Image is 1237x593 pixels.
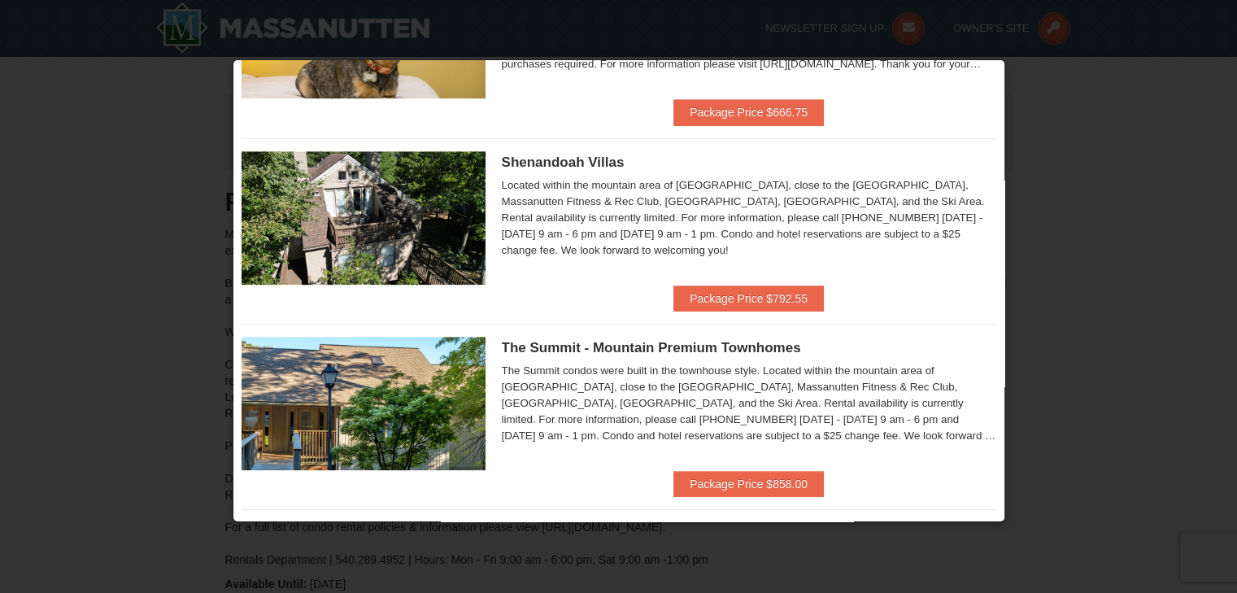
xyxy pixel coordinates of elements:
div: The Summit condos were built in the townhouse style. Located within the mountain area of [GEOGRAP... [502,363,996,444]
button: Package Price $792.55 [673,286,824,312]
img: 19219034-1-0eee7e00.jpg [242,337,486,470]
button: Package Price $858.00 [673,471,824,497]
div: Located within the mountain area of [GEOGRAPHIC_DATA], close to the [GEOGRAPHIC_DATA], Massanutte... [502,177,996,259]
span: Shenandoah Villas [502,155,625,170]
img: 19219019-2-e70bf45f.jpg [242,151,486,285]
button: Package Price $666.75 [673,99,824,125]
span: The Summit - Mountain Premium Townhomes [502,340,801,355]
